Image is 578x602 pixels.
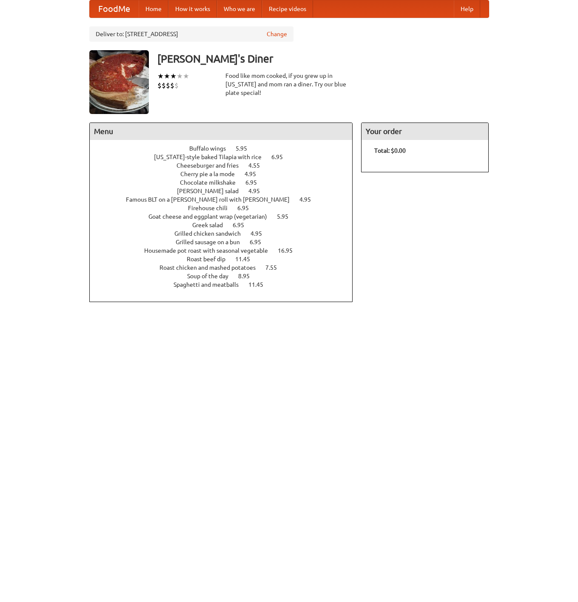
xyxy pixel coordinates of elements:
[235,256,259,262] span: 11.45
[265,264,285,271] span: 7.55
[89,26,293,42] div: Deliver to: [STREET_ADDRESS]
[187,273,237,280] span: Soup of the day
[159,264,293,271] a: Roast chicken and mashed potatoes 7.55
[454,0,480,17] a: Help
[225,71,353,97] div: Food like mom cooked, if you grew up in [US_STATE] and mom ran a diner. Try our blue plate special!
[174,281,247,288] span: Spaghetti and meatballs
[170,71,177,81] li: ★
[180,179,244,186] span: Chocolate milkshake
[159,264,264,271] span: Roast chicken and mashed potatoes
[148,213,304,220] a: Goat cheese and eggplant wrap (vegetarian) 5.95
[251,230,270,237] span: 4.95
[238,273,258,280] span: 8.95
[139,0,168,17] a: Home
[192,222,260,228] a: Greek salad 6.95
[164,71,170,81] li: ★
[374,147,406,154] b: Total: $0.00
[90,123,353,140] h4: Menu
[177,162,247,169] span: Cheeseburger and fries
[245,171,265,177] span: 4.95
[174,230,278,237] a: Grilled chicken sandwich 4.95
[144,247,308,254] a: Housemade pot roast with seasonal vegetable 16.95
[154,154,270,160] span: [US_STATE]-style baked Tilapia with rice
[183,71,189,81] li: ★
[176,239,277,245] a: Grilled sausage on a bun 6.95
[237,205,257,211] span: 6.95
[174,281,279,288] a: Spaghetti and meatballs 11.45
[126,196,327,203] a: Famous BLT on a [PERSON_NAME] roll with [PERSON_NAME] 4.95
[262,0,313,17] a: Recipe videos
[362,123,488,140] h4: Your order
[180,179,273,186] a: Chocolate milkshake 6.95
[189,145,263,152] a: Buffalo wings 5.95
[267,30,287,38] a: Change
[277,213,297,220] span: 5.95
[180,171,243,177] span: Cherry pie a la mode
[188,205,265,211] a: Firehouse chili 6.95
[89,50,149,114] img: angular.jpg
[192,222,231,228] span: Greek salad
[187,273,265,280] a: Soup of the day 8.95
[126,196,298,203] span: Famous BLT on a [PERSON_NAME] roll with [PERSON_NAME]
[278,247,301,254] span: 16.95
[166,81,170,90] li: $
[188,205,236,211] span: Firehouse chili
[157,50,489,67] h3: [PERSON_NAME]'s Diner
[233,222,253,228] span: 6.95
[144,247,276,254] span: Housemade pot roast with seasonal vegetable
[157,71,164,81] li: ★
[148,213,276,220] span: Goat cheese and eggplant wrap (vegetarian)
[248,162,268,169] span: 4.55
[154,154,299,160] a: [US_STATE]-style baked Tilapia with rice 6.95
[189,145,234,152] span: Buffalo wings
[176,239,248,245] span: Grilled sausage on a bun
[271,154,291,160] span: 6.95
[177,188,247,194] span: [PERSON_NAME] salad
[90,0,139,17] a: FoodMe
[180,171,272,177] a: Cherry pie a la mode 4.95
[162,81,166,90] li: $
[174,230,249,237] span: Grilled chicken sandwich
[217,0,262,17] a: Who we are
[177,188,276,194] a: [PERSON_NAME] salad 4.95
[168,0,217,17] a: How it works
[248,281,272,288] span: 11.45
[177,162,276,169] a: Cheeseburger and fries 4.55
[174,81,179,90] li: $
[250,239,270,245] span: 6.95
[170,81,174,90] li: $
[187,256,266,262] a: Roast beef dip 11.45
[245,179,265,186] span: 6.95
[187,256,234,262] span: Roast beef dip
[299,196,319,203] span: 4.95
[177,71,183,81] li: ★
[236,145,256,152] span: 5.95
[248,188,268,194] span: 4.95
[157,81,162,90] li: $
